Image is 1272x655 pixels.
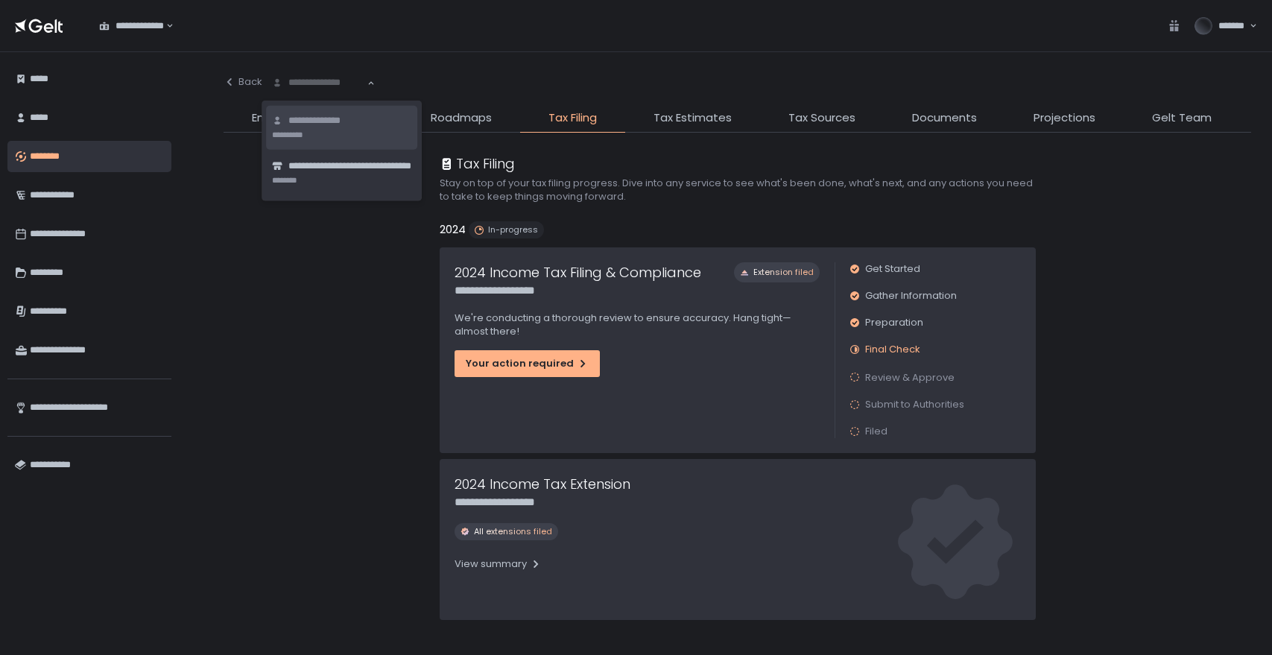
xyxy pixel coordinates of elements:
[466,357,589,370] div: Your action required
[654,110,732,127] span: Tax Estimates
[262,67,375,98] div: Search for option
[455,552,542,576] button: View summary
[788,110,855,127] span: Tax Sources
[865,398,964,411] span: Submit to Authorities
[89,10,174,42] div: Search for option
[431,110,492,127] span: Roadmaps
[753,267,814,278] span: Extension filed
[865,370,955,385] span: Review & Approve
[440,221,466,238] h2: 2024
[1152,110,1212,127] span: Gelt Team
[865,316,923,329] span: Preparation
[224,75,262,89] div: Back
[912,110,977,127] span: Documents
[455,262,701,282] h1: 2024 Income Tax Filing & Compliance
[474,526,552,537] span: All extensions filed
[865,262,920,276] span: Get Started
[272,75,366,90] input: Search for option
[455,311,820,338] p: We're conducting a thorough review to ensure accuracy. Hang tight—almost there!
[440,177,1036,203] h2: Stay on top of your tax filing progress. Dive into any service to see what's been done, what's ne...
[548,110,597,127] span: Tax Filing
[455,350,600,377] button: Your action required
[252,110,282,127] span: Entity
[1034,110,1095,127] span: Projections
[488,224,538,235] span: In-progress
[865,425,887,438] span: Filed
[440,154,515,174] div: Tax Filing
[865,289,957,303] span: Gather Information
[164,19,165,34] input: Search for option
[455,474,630,494] h1: 2024 Income Tax Extension
[865,343,920,356] span: Final Check
[224,67,262,98] button: Back
[455,557,542,571] div: View summary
